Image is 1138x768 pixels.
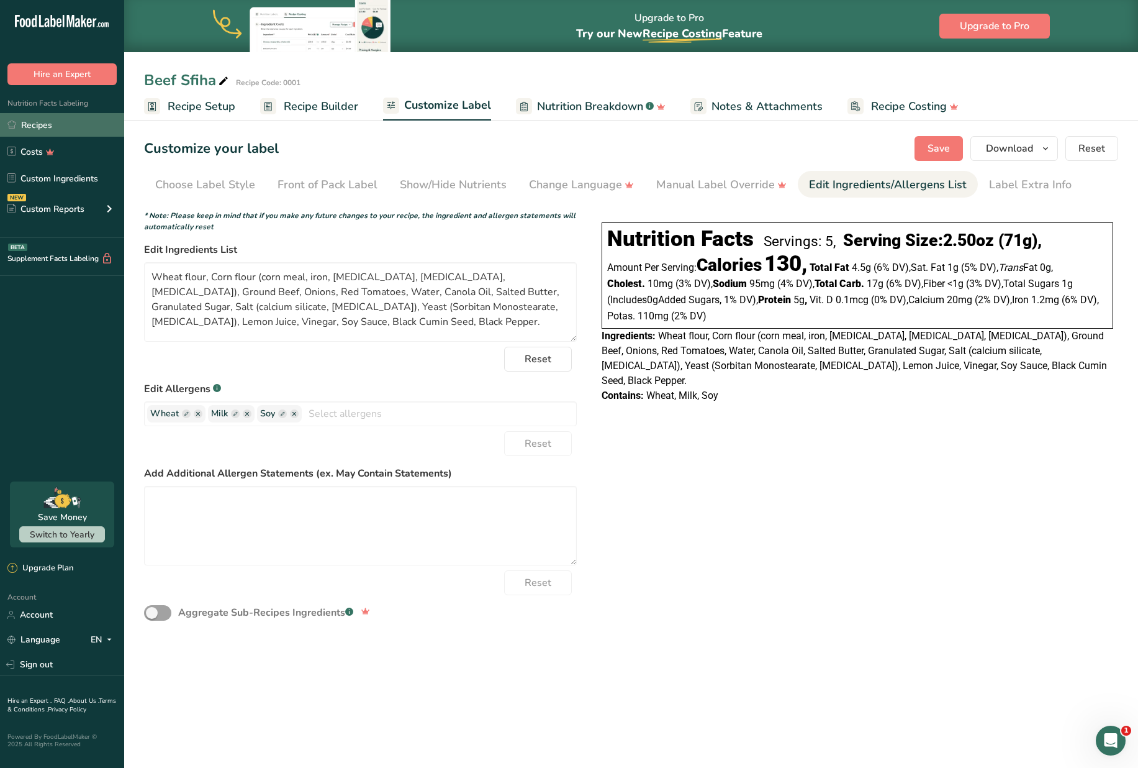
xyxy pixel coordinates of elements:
[961,262,998,273] span: ‏(5% DV)
[947,262,959,273] span: 1g
[947,294,972,306] span: 20mg
[749,278,775,290] span: 95mg
[525,436,551,451] span: Reset
[911,262,945,273] span: Sat. Fat
[576,1,762,52] div: Upgrade to Pro
[529,176,634,193] div: Change Language
[1096,726,1126,756] iframe: Intercom live chat
[284,98,358,115] span: Recipe Builder
[7,194,26,201] div: NEW
[943,231,1037,250] span: 2.50oz (71g)
[1078,141,1105,156] span: Reset
[809,176,967,193] div: Edit Ingredients/Allergens List
[813,278,815,290] span: ,
[867,278,883,290] span: 17g
[607,294,610,306] span: (
[847,93,959,121] a: Recipe Costing
[260,407,275,421] span: Soy
[810,262,849,273] span: Total Fat
[815,278,864,290] span: Total Carb.
[144,211,576,232] i: * Note: Please keep in mind that if you make any future changes to your recipe, the ingredient an...
[928,141,950,156] span: Save
[764,233,836,250] div: Servings: 5,
[607,278,645,290] span: Cholest.
[54,697,69,705] a: FAQ .
[777,278,815,290] span: ‏(4% DV)
[144,93,235,121] a: Recipe Setup
[1010,294,1012,306] span: ,
[576,26,762,41] span: Try our New Feature
[648,278,673,290] span: 10mg
[996,262,998,273] span: ,
[871,294,908,306] span: ‏(0% DV)
[966,278,1003,290] span: ‏(3% DV)
[155,176,255,193] div: Choose Label Style
[675,278,713,290] span: ‏(3% DV)
[7,203,84,216] div: Custom Reports
[871,98,947,115] span: Recipe Costing
[7,733,117,748] div: Powered By FoodLabelMaker © 2025 All Rights Reserved
[646,390,718,401] span: Wheat, Milk, Soy
[720,294,721,306] span: ,
[607,294,721,306] span: Includes Added Sugars
[525,575,551,590] span: Reset
[914,136,963,161] button: Save
[91,633,117,647] div: EN
[178,605,353,620] div: Aggregate Sub-Recipes Ingredients
[537,98,643,115] span: Nutrition Breakdown
[1065,136,1118,161] button: Reset
[1051,262,1053,273] span: ,
[638,310,669,322] span: 110mg
[886,278,923,290] span: ‏(6% DV)
[998,262,1037,273] span: Fat
[144,69,231,91] div: Beef Sfiha
[711,98,823,115] span: Notes & Attachments
[764,251,807,277] span: 130,
[1031,294,1059,306] span: 1.2mg
[906,294,908,306] span: ,
[404,97,491,114] span: Customize Label
[843,231,1042,250] div: Serving Size: ,
[1001,278,1003,290] span: ,
[602,390,644,401] span: Contains:
[656,176,787,193] div: Manual Label Override
[278,176,377,193] div: Front of Pack Label
[1062,278,1073,290] span: 1g
[975,294,1012,306] span: ‏(2% DV)
[724,294,758,306] span: ‏1% DV)
[504,347,572,372] button: Reset
[758,294,791,306] span: Protein
[1062,294,1099,306] span: ‏(6% DV)
[150,407,179,421] span: Wheat
[602,330,1107,386] span: Wheat flour, Corn flour (corn meal, iron, [MEDICAL_DATA], [MEDICAL_DATA], [MEDICAL_DATA]), Ground...
[647,294,658,306] span: 0g
[7,63,117,85] button: Hire an Expert
[697,255,762,275] span: Calories
[525,352,551,367] span: Reset
[908,294,944,306] span: Calcium
[38,511,87,524] div: Save Money
[168,98,235,115] span: Recipe Setup
[923,278,945,290] span: Fiber
[7,697,116,714] a: Terms & Conditions .
[607,310,635,322] span: Potas.
[1097,294,1099,306] span: ,
[805,294,807,306] span: ,
[607,226,754,252] div: Nutrition Facts
[970,136,1058,161] button: Download
[144,242,577,257] label: Edit Ingredients List
[211,407,228,421] span: Milk
[989,176,1072,193] div: Label Extra Info
[643,26,722,41] span: Recipe Costing
[874,262,911,273] span: ‏(6% DV)
[30,529,94,541] span: Switch to Yearly
[1012,294,1029,306] span: Iron
[793,294,805,306] span: 5g
[383,91,491,121] a: Customize Label
[7,697,52,705] a: Hire an Expert .
[7,562,73,575] div: Upgrade Plan
[260,93,358,121] a: Recipe Builder
[1003,278,1059,290] span: Total Sugars
[48,705,86,714] a: Privacy Policy
[713,278,747,290] span: Sodium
